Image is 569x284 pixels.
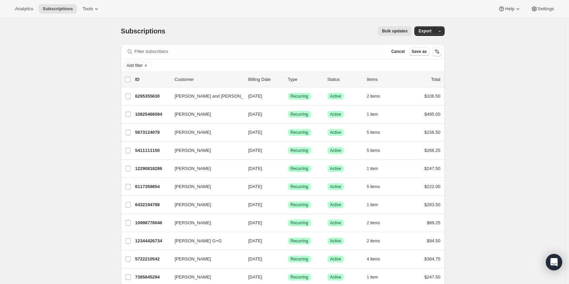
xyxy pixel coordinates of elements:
span: 1 item [367,202,378,208]
button: Save as [409,47,430,56]
span: [DATE] [248,202,262,207]
div: Items [367,76,401,83]
input: Filter subscribers [135,47,385,56]
span: Recurring [291,256,308,262]
span: Recurring [291,274,308,280]
button: 5 items [367,128,388,137]
div: 5722210542[PERSON_NAME][DATE]SuccessRecurringSuccessActive4 items$384.75 [135,254,441,264]
span: Recurring [291,94,308,99]
span: [PERSON_NAME] [175,274,211,281]
span: 5 items [367,184,380,189]
span: [DATE] [248,112,262,117]
span: [PERSON_NAME] [175,147,211,154]
button: Tools [78,4,104,14]
p: 5722210542 [135,256,169,262]
div: 12290818286[PERSON_NAME][DATE]SuccessRecurringSuccessActive1 item$247.50 [135,164,441,173]
span: Active [330,148,341,153]
button: 1 item [367,272,386,282]
span: Active [330,220,341,226]
span: 2 items [367,220,380,226]
span: Save as [412,49,427,54]
button: [PERSON_NAME] [171,181,239,192]
p: 6295355630 [135,93,169,100]
span: Recurring [291,112,308,117]
span: Recurring [291,148,308,153]
span: Export [418,28,431,34]
span: Analytics [15,6,33,12]
span: Recurring [291,130,308,135]
p: Status [327,76,362,83]
span: Subscriptions [121,27,166,35]
span: Subscriptions [43,6,73,12]
span: $266.25 [425,148,441,153]
button: Bulk updates [378,26,412,36]
span: $283.50 [425,202,441,207]
span: Active [330,166,341,171]
span: Cancel [391,49,404,54]
div: 6432194798[PERSON_NAME][DATE]SuccessRecurringSuccessActive1 item$283.50 [135,200,441,210]
button: [PERSON_NAME] [171,272,239,283]
button: 1 item [367,110,386,119]
p: 6117359854 [135,183,169,190]
span: [DATE] [248,94,262,99]
button: Add filter [124,61,151,70]
span: [PERSON_NAME] and [PERSON_NAME] [175,93,258,100]
span: $106.50 [425,94,441,99]
span: Recurring [291,202,308,208]
span: [PERSON_NAME] G+G [175,238,222,244]
span: Active [330,238,341,244]
button: 5 items [367,146,388,155]
span: Active [330,274,341,280]
span: [DATE] [248,274,262,280]
span: $222.00 [425,184,441,189]
span: [DATE] [248,220,262,225]
span: 1 item [367,166,378,171]
span: $156.50 [425,130,441,135]
div: 6117359854[PERSON_NAME][DATE]SuccessRecurringSuccessActive5 items$222.00 [135,182,441,191]
span: $495.00 [425,112,441,117]
span: [DATE] [248,166,262,171]
span: [DATE] [248,238,262,243]
span: Active [330,256,341,262]
p: 10998776046 [135,219,169,226]
p: 5411111150 [135,147,169,154]
p: ID [135,76,169,83]
span: [PERSON_NAME] [175,183,211,190]
button: [PERSON_NAME] [171,163,239,174]
button: 1 item [367,200,386,210]
span: $89.25 [427,220,441,225]
span: [PERSON_NAME] [175,129,211,136]
span: 2 items [367,238,380,244]
p: 7385645294 [135,274,169,281]
span: 4 items [367,256,380,262]
span: [PERSON_NAME] [175,256,211,262]
button: 2 items [367,236,388,246]
span: [DATE] [248,148,262,153]
span: 1 item [367,274,378,280]
button: [PERSON_NAME] G+G [171,236,239,246]
div: 6295355630[PERSON_NAME] and [PERSON_NAME][DATE]SuccessRecurringSuccessActive2 items$106.50 [135,91,441,101]
span: [PERSON_NAME] [175,165,211,172]
span: Bulk updates [382,28,407,34]
button: [PERSON_NAME] [171,199,239,210]
span: Recurring [291,166,308,171]
button: 4 items [367,254,388,264]
button: [PERSON_NAME] [171,127,239,138]
span: [DATE] [248,256,262,261]
button: [PERSON_NAME] [171,145,239,156]
p: 12290818286 [135,165,169,172]
span: $247.50 [425,274,441,280]
span: Active [330,112,341,117]
button: [PERSON_NAME] [171,217,239,228]
span: Add filter [127,63,143,68]
div: IDCustomerBilling DateTypeStatusItemsTotal [135,76,441,83]
span: [PERSON_NAME] [175,111,211,118]
p: 6432194798 [135,201,169,208]
div: Open Intercom Messenger [546,254,562,270]
button: Help [494,4,525,14]
span: 1 item [367,112,378,117]
div: 5411111150[PERSON_NAME][DATE]SuccessRecurringSuccessActive5 items$266.25 [135,146,441,155]
div: 12344426734[PERSON_NAME] G+G[DATE]SuccessRecurringSuccessActive2 items$94.50 [135,236,441,246]
span: 2 items [367,94,380,99]
button: 5 items [367,182,388,191]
